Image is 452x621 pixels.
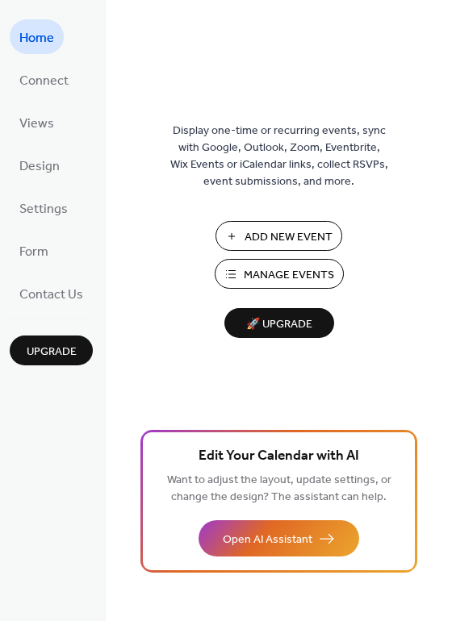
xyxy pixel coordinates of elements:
[10,105,64,140] a: Views
[199,445,359,468] span: Edit Your Calendar with AI
[19,26,54,51] span: Home
[10,62,78,97] a: Connect
[10,233,58,268] a: Form
[19,69,69,94] span: Connect
[10,190,77,225] a: Settings
[19,154,60,179] span: Design
[10,276,93,310] a: Contact Us
[10,19,64,54] a: Home
[234,314,324,336] span: 🚀 Upgrade
[19,240,48,265] span: Form
[224,308,334,338] button: 🚀 Upgrade
[167,469,391,508] span: Want to adjust the layout, update settings, or change the design? The assistant can help.
[19,282,83,307] span: Contact Us
[245,229,333,246] span: Add New Event
[170,123,388,190] span: Display one-time or recurring events, sync with Google, Outlook, Zoom, Eventbrite, Wix Events or ...
[199,520,359,556] button: Open AI Assistant
[19,197,68,222] span: Settings
[27,344,77,361] span: Upgrade
[215,259,344,289] button: Manage Events
[19,111,54,136] span: Views
[244,267,334,284] span: Manage Events
[216,221,342,251] button: Add New Event
[10,336,93,365] button: Upgrade
[10,148,69,182] a: Design
[223,531,312,548] span: Open AI Assistant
